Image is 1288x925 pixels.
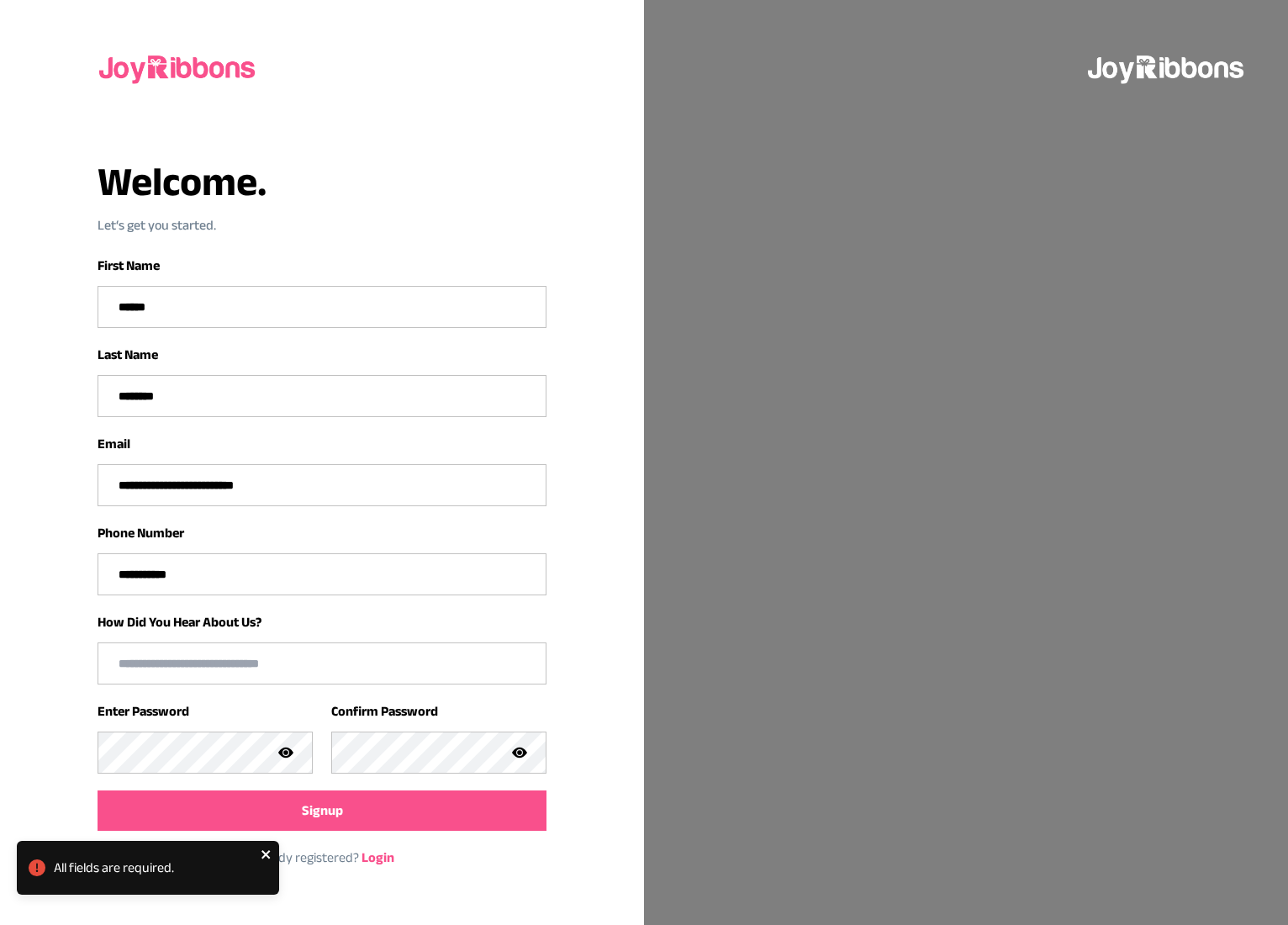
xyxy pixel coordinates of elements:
[98,848,546,868] p: Already registered?
[54,858,256,878] div: All fields are required.
[98,704,189,718] label: Enter Password
[362,850,394,864] a: Login
[302,801,343,821] span: Signup
[98,526,184,540] label: Phone Number
[98,436,130,451] label: Email
[98,40,259,94] img: joyribbons
[98,790,546,831] button: Signup
[98,215,546,235] p: Let‘s get you started.
[98,347,158,362] label: Last Name
[1086,40,1248,94] img: joyribbons
[98,258,160,272] label: First Name
[98,161,546,202] h3: Welcome.
[261,848,272,861] button: close
[331,704,438,718] label: Confirm Password
[98,615,261,629] label: How Did You Hear About Us?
